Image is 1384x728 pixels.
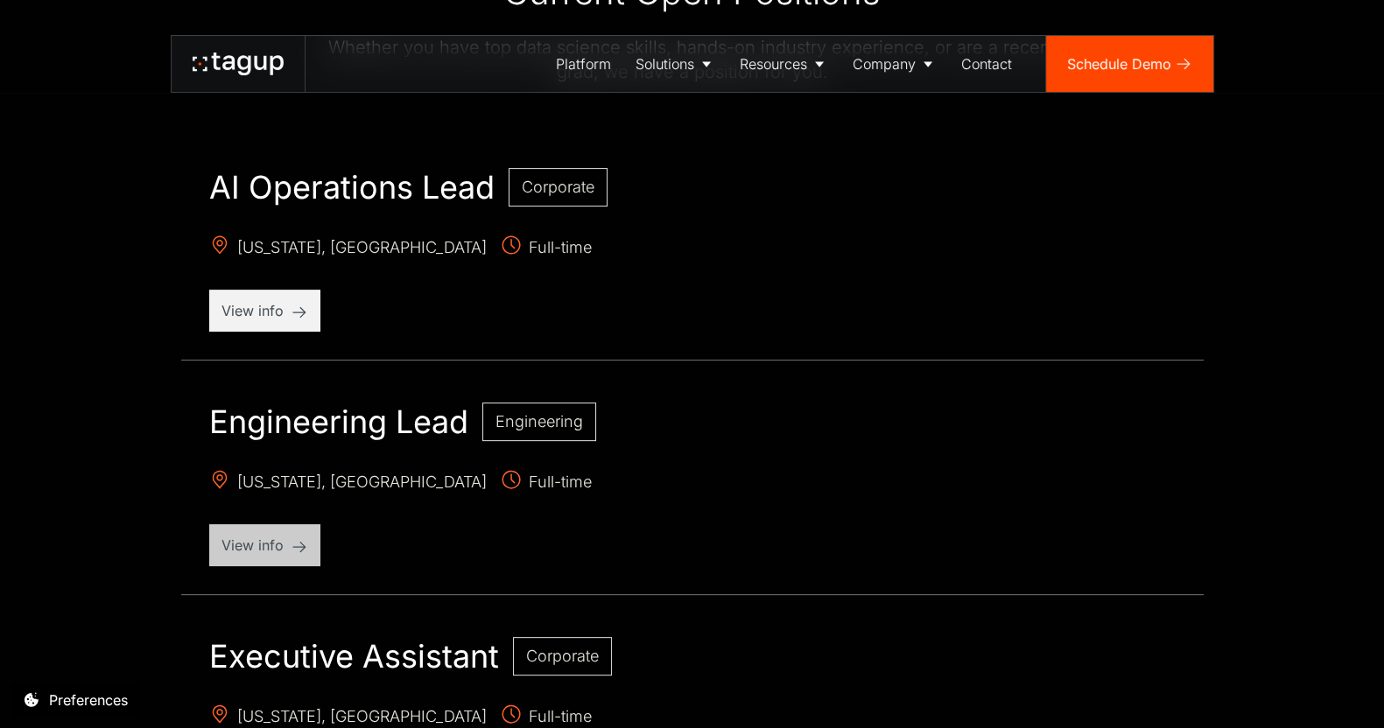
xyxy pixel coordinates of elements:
[49,689,128,710] div: Preferences
[209,402,468,441] h2: Engineering Lead
[522,178,594,196] span: Corporate
[853,53,916,74] div: Company
[526,647,599,665] span: Corporate
[1067,53,1171,74] div: Schedule Demo
[221,300,308,321] p: View info
[209,637,499,675] h2: Executive Assistant
[961,53,1012,74] div: Contact
[1046,36,1213,92] a: Schedule Demo
[495,412,583,430] span: Engineering
[221,535,308,556] p: View info
[840,36,949,92] a: Company
[544,36,623,92] a: Platform
[556,53,611,74] div: Platform
[501,234,592,262] span: Full-time
[209,168,495,206] h2: AI Operations Lead
[209,234,487,262] span: [US_STATE], [GEOGRAPHIC_DATA]
[949,36,1024,92] a: Contact
[501,469,592,496] span: Full-time
[727,36,840,92] a: Resources
[623,36,727,92] a: Solutions
[740,53,807,74] div: Resources
[209,469,487,496] span: [US_STATE], [GEOGRAPHIC_DATA]
[636,53,694,74] div: Solutions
